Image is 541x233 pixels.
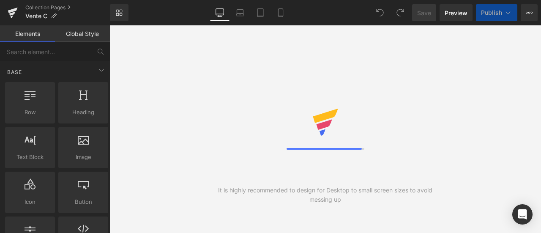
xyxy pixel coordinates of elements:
[476,4,517,21] button: Publish
[392,4,409,21] button: Redo
[8,153,52,162] span: Text Block
[25,13,47,19] span: Vente C
[440,4,473,21] a: Preview
[8,197,52,206] span: Icon
[481,9,502,16] span: Publish
[61,197,106,206] span: Button
[445,8,467,17] span: Preview
[210,4,230,21] a: Desktop
[6,68,23,76] span: Base
[61,108,106,117] span: Heading
[110,4,128,21] a: New Library
[61,153,106,162] span: Image
[372,4,388,21] button: Undo
[217,186,433,204] div: It is highly recommended to design for Desktop to small screen sizes to avoid messing up
[521,4,538,21] button: More
[230,4,250,21] a: Laptop
[250,4,270,21] a: Tablet
[8,108,52,117] span: Row
[512,204,533,225] div: Open Intercom Messenger
[25,4,110,11] a: Collection Pages
[270,4,291,21] a: Mobile
[55,25,110,42] a: Global Style
[417,8,431,17] span: Save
